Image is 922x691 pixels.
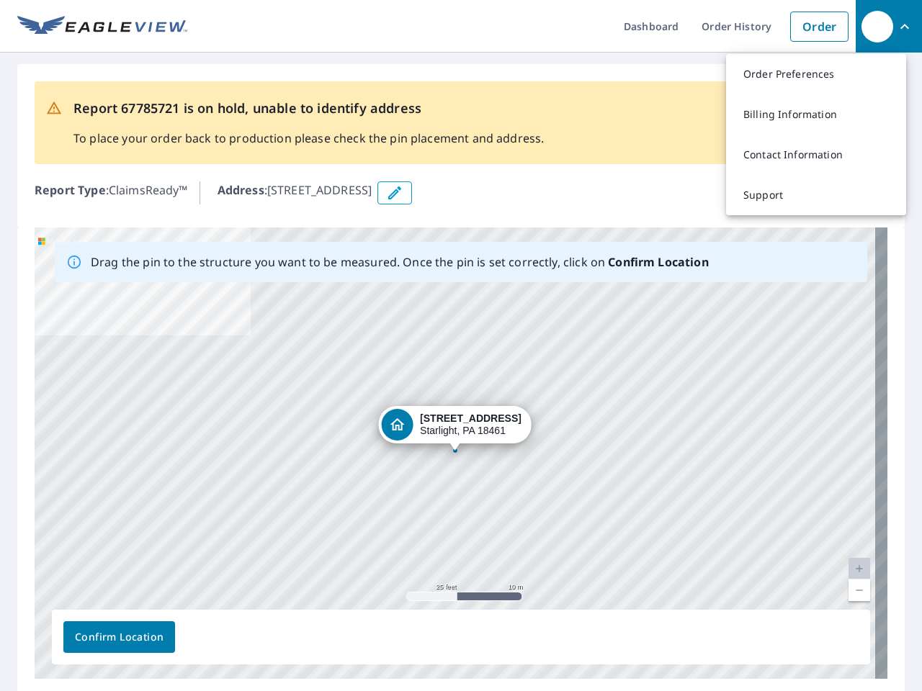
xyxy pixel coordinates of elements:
[849,558,870,579] a: Current Level 20, Zoom In Disabled
[17,16,187,37] img: EV Logo
[63,621,175,653] button: Confirm Location
[608,254,708,270] b: Confirm Location
[420,412,522,437] div: Starlight, PA 18461
[35,182,106,198] b: Report Type
[726,135,906,175] a: Contact Information
[849,579,870,601] a: Current Level 20, Zoom Out
[420,412,522,424] strong: [STREET_ADDRESS]
[75,628,164,646] span: Confirm Location
[726,54,906,94] a: Order Preferences
[73,130,544,147] p: To place your order back to production please check the pin placement and address.
[726,175,906,215] a: Support
[73,99,544,118] p: Report 67785721 is on hold, unable to identify address
[35,181,188,204] p: : ClaimsReady™
[218,181,372,204] p: : [STREET_ADDRESS]
[790,12,849,42] a: Order
[218,182,264,198] b: Address
[91,253,709,271] p: Drag the pin to the structure you want to be measured. Once the pin is set correctly, click on
[378,406,532,451] div: Dropped pin, building 1, Residential property, 477 Autumn Leaves Rd Starlight, PA 18461
[726,94,906,135] a: Billing Information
